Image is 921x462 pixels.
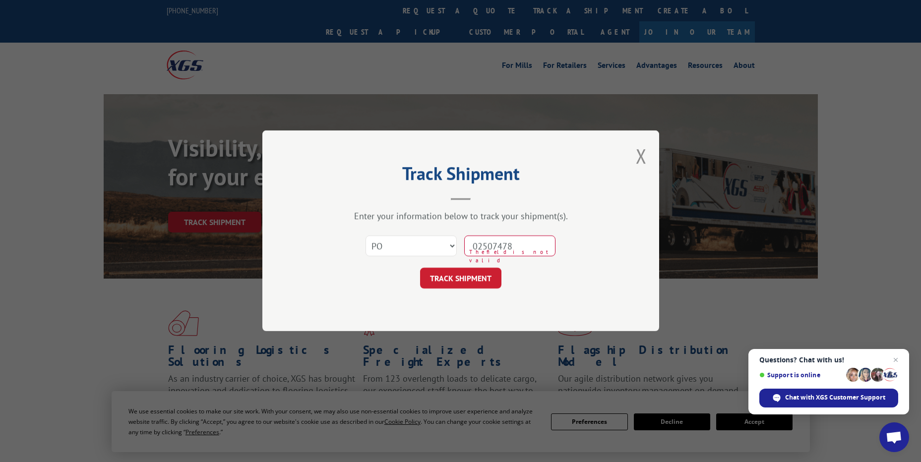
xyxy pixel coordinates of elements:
span: The field is not valid [469,248,555,265]
button: Close modal [636,143,647,169]
h2: Track Shipment [312,167,610,185]
span: Chat with XGS Customer Support [759,389,898,407]
div: Enter your information below to track your shipment(s). [312,211,610,222]
input: Number(s) [464,236,555,257]
span: Chat with XGS Customer Support [785,393,885,402]
span: Support is online [759,371,843,379]
span: Questions? Chat with us! [759,356,898,364]
button: TRACK SHIPMENT [420,268,501,289]
a: Open chat [879,422,909,452]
